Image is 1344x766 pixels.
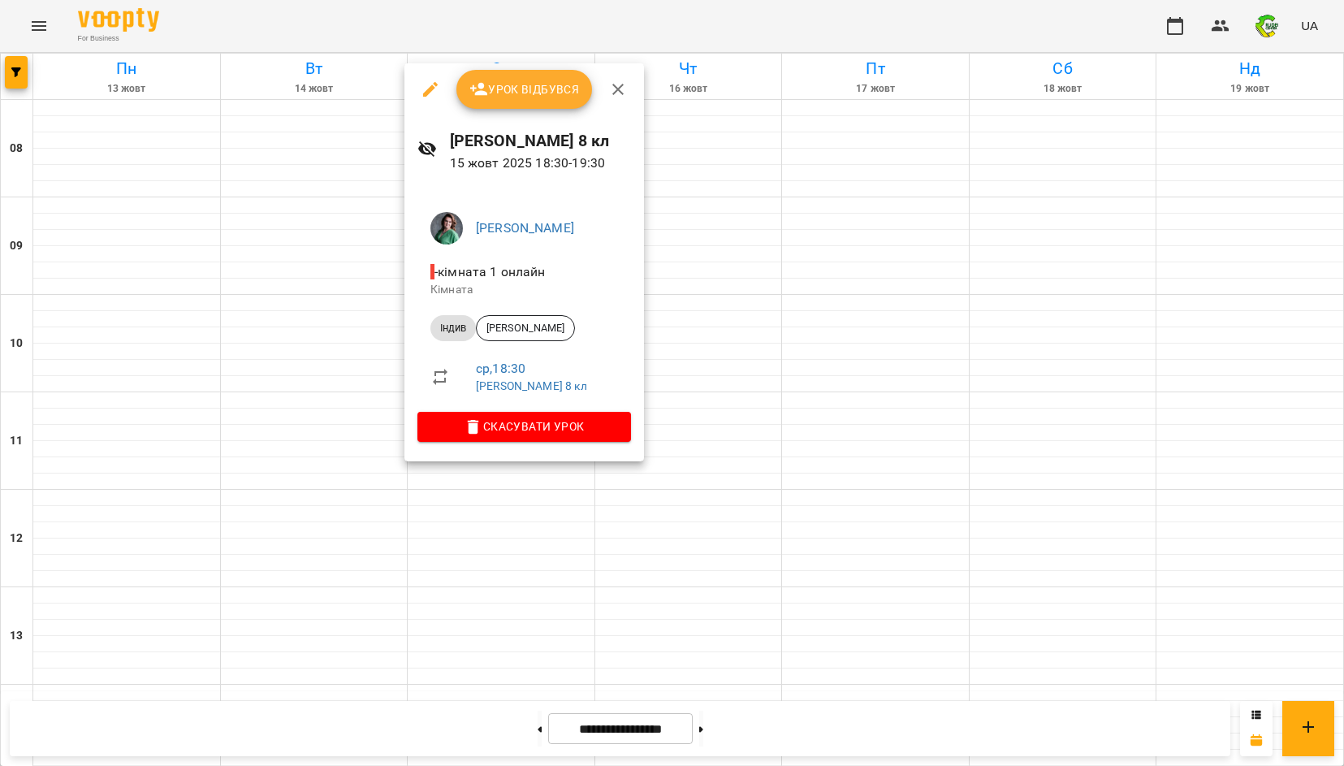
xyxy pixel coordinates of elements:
[476,379,587,392] a: [PERSON_NAME] 8 кл
[430,321,476,335] span: Індив
[476,220,574,236] a: [PERSON_NAME]
[417,412,631,441] button: Скасувати Урок
[430,417,618,436] span: Скасувати Урок
[476,361,525,376] a: ср , 18:30
[469,80,580,99] span: Урок відбувся
[456,70,593,109] button: Урок відбувся
[430,282,618,298] p: Кімната
[430,264,549,279] span: - кімната 1 онлайн
[450,154,631,173] p: 15 жовт 2025 18:30 - 19:30
[430,212,463,245] img: 1ab2756152308257a2fcfda286a8beec.jpeg
[450,128,631,154] h6: [PERSON_NAME] 8 кл
[476,315,575,341] div: [PERSON_NAME]
[477,321,574,335] span: [PERSON_NAME]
